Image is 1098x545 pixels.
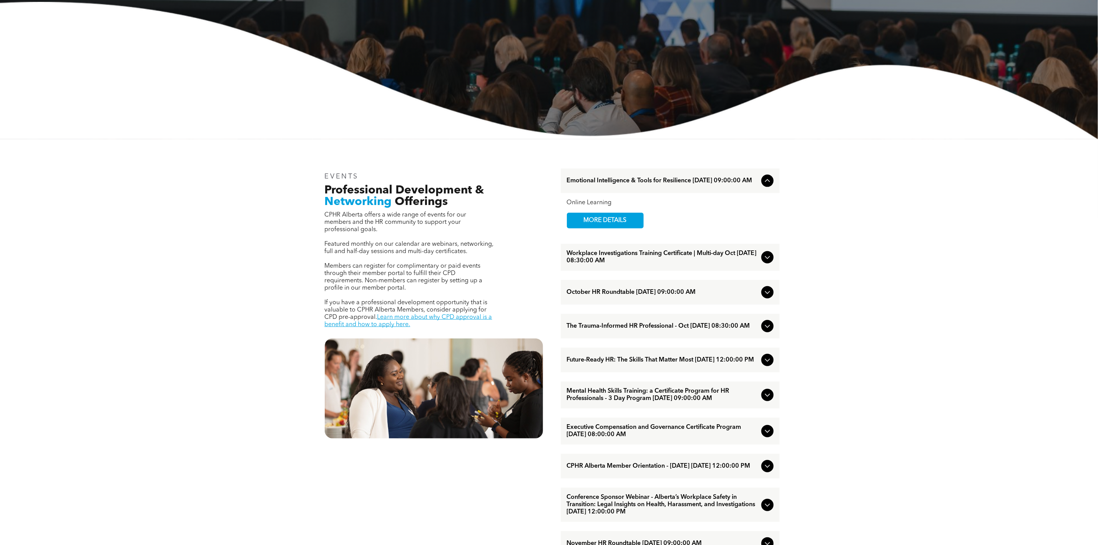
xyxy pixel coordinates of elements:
[567,213,644,228] a: MORE DETAILS
[325,196,392,208] span: Networking
[325,212,467,233] span: CPHR Alberta offers a wide range of events for our members and the HR community to support your p...
[567,199,774,207] div: Online Learning
[567,463,758,470] span: CPHR Alberta Member Orientation - [DATE] [DATE] 12:00:00 PM
[325,173,359,180] span: EVENTS
[567,424,758,438] span: Executive Compensation and Governance Certificate Program [DATE] 08:00:00 AM
[325,314,492,328] a: Learn more about why CPD approval is a benefit and how to apply here.
[567,177,758,185] span: Emotional Intelligence & Tools for Resilience [DATE] 09:00:00 AM
[325,185,484,196] span: Professional Development &
[325,263,483,291] span: Members can register for complimentary or paid events through their member portal to fulfill thei...
[575,213,636,228] span: MORE DETAILS
[325,241,494,255] span: Featured monthly on our calendar are webinars, networking, full and half-day sessions and multi-d...
[395,196,448,208] span: Offerings
[567,388,758,402] span: Mental Health Skills Training: a Certificate Program for HR Professionals - 3 Day Program [DATE] ...
[567,289,758,296] span: October HR Roundtable [DATE] 09:00:00 AM
[567,494,758,516] span: Conference Sponsor Webinar - Alberta’s Workplace Safety in Transition: Legal Insights on Health, ...
[325,300,488,320] span: If you have a professional development opportunity that is valuable to CPHR Alberta Members, cons...
[567,250,758,265] span: Workplace Investigations Training Certificate | Multi-day Oct [DATE] 08:30:00 AM
[567,323,758,330] span: The Trauma-Informed HR Professional - Oct [DATE] 08:30:00 AM
[567,357,758,364] span: Future-Ready HR: The Skills That Matter Most [DATE] 12:00:00 PM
